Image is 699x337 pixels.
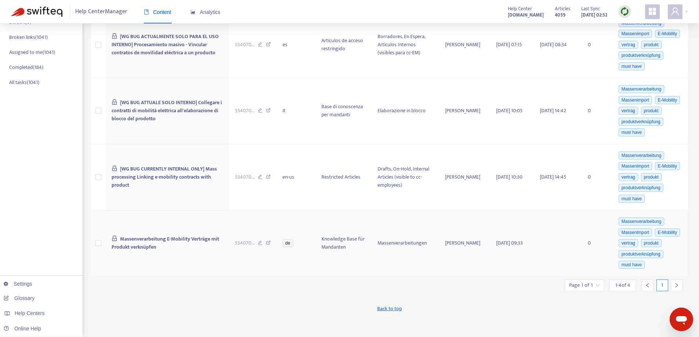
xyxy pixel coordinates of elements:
td: [PERSON_NAME] [439,78,490,144]
span: must have [619,261,645,269]
td: 0 [582,210,611,277]
td: 0 [582,12,611,78]
span: Massenverarbeitung [619,151,665,160]
span: 1 - 4 of 4 [615,281,630,289]
span: [DATE] 14:42 [540,106,566,115]
span: user [671,7,680,16]
p: Assigned to me ( 1041 ) [9,48,55,56]
td: [PERSON_NAME] [439,210,490,277]
span: [DATE] 07:15 [496,40,522,49]
span: Massenimport [619,96,652,104]
span: [DATE] 08:34 [540,40,567,49]
img: sync.dc5367851b00ba804db3.png [620,7,629,16]
td: Borradores, En Espera, Artículos Internos (visibles para cc-EM) [372,12,439,78]
span: Content [144,9,171,15]
p: Broken links ( 1041 ) [9,33,48,41]
a: Settings [4,281,32,287]
td: Drafts, On-Hold, Internal Articles (visible to cc-employees) [372,144,439,210]
span: produkt [641,107,662,115]
strong: 4059 [555,11,565,19]
span: produkt [641,173,662,181]
span: must have [619,195,645,203]
td: 0 [582,144,611,210]
img: Swifteq [11,7,62,17]
span: must have [619,62,645,70]
div: 1 [656,279,668,291]
span: Last Sync [581,5,600,13]
span: E-Mobility [655,96,680,104]
span: E-Mobility [655,228,680,237]
span: Massenimport [619,30,652,38]
span: right [674,283,679,288]
span: produktverknüpfung [619,118,663,126]
span: Massenverarbeitung [619,85,665,93]
span: Back to top [377,305,402,312]
span: Articles [555,5,570,13]
span: Help Centers [15,310,45,316]
span: Analytics [190,9,221,15]
strong: [DATE] 02:52 [581,11,607,19]
span: [WG BUG ACTUALMENTE SOLO PARA EL USO INTERNO] Procesamiento masivo - Vincular contratos de movili... [112,32,219,57]
td: 0 [582,78,611,144]
span: de [283,239,293,247]
span: produkt [641,41,662,49]
span: appstore [648,7,657,16]
td: es [277,12,316,78]
span: Massenverarbeitung E-Mobility Verträge mit Produkt verknüpfen [112,235,219,251]
p: All tasks ( 1041 ) [9,78,39,86]
span: must have [619,128,645,136]
td: Artículos de acceso restringido [316,12,372,78]
td: Massenverarbeitungen [372,210,439,277]
span: lock [112,165,117,171]
iframe: Schaltfläche zum Öffnen des Messaging-Fensters [670,308,693,331]
span: Massenverarbeitung [619,217,665,226]
span: vertrag [619,239,638,247]
span: [DATE] 09:33 [496,239,523,247]
p: Completed ( 184 ) [9,63,43,71]
span: left [645,283,650,288]
a: Glossary [4,295,34,301]
span: lock [112,235,117,241]
span: produktverknüpfung [619,184,663,192]
td: en-us [277,144,316,210]
span: Massenimport [619,162,652,170]
span: vertrag [619,173,638,181]
span: vertrag [619,107,638,115]
span: Help Center [508,5,532,13]
span: [DATE] 10:05 [496,106,523,115]
span: 534070 ... [235,239,255,247]
a: [DOMAIN_NAME] [508,11,544,19]
span: Massenimport [619,228,652,237]
td: Base di conoscenza per mandanti [316,78,372,144]
td: Elaborazione in blocco [372,78,439,144]
a: Online Help [4,326,41,331]
span: [DATE] 14:45 [540,173,566,181]
span: produktverknüpfung [619,51,663,59]
p: Default ( 0 ) [9,18,31,26]
span: [DATE] 10:30 [496,173,523,181]
span: E-Mobility [655,30,680,38]
span: produkt [641,239,662,247]
span: lock [112,99,117,105]
span: E-Mobility [655,162,680,170]
span: Help Center Manager [75,5,127,19]
td: [PERSON_NAME] [439,12,490,78]
td: [PERSON_NAME] [439,144,490,210]
span: vertrag [619,41,638,49]
span: lock [112,33,117,39]
span: 534070 ... [235,107,255,115]
span: 534070 ... [235,41,255,49]
span: [WG BUG ATTUALE SOLO INTERNO] Collegare i contratti di mobilità elettrica all'elaborazione di blo... [112,98,222,123]
td: Knowledge Base für Mandanten [316,210,372,277]
span: book [144,10,149,15]
span: [WG BUG CURRENTLY INTERNAL ONLY] Mass processing Linking e-mobility contracts with product [112,165,217,189]
span: 534070 ... [235,173,255,181]
span: area-chart [190,10,196,15]
span: produktverknüpfung [619,250,663,258]
td: it [277,78,316,144]
td: Restricted Articles [316,144,372,210]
